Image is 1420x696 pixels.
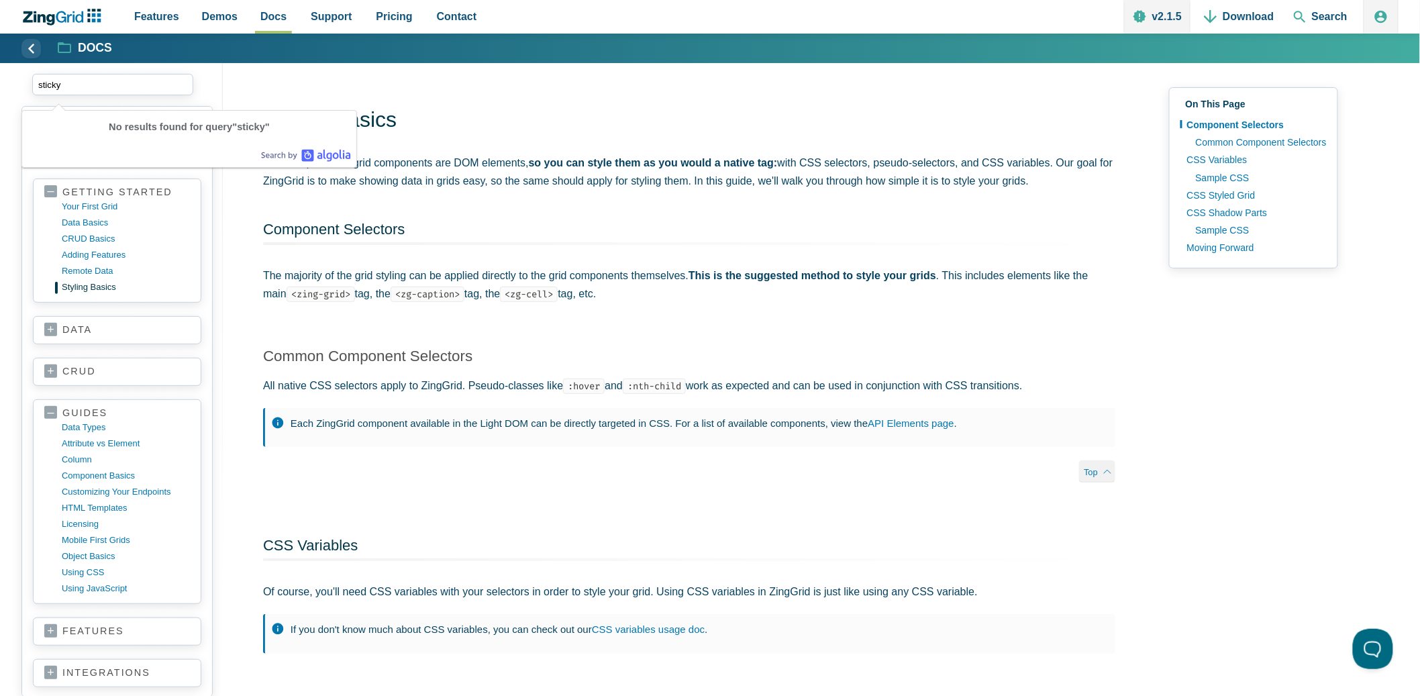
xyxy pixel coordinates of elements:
a: using JavaScript [62,581,190,597]
input: search input [32,74,193,95]
a: Common Component Selectors [263,348,472,364]
code: <zg-caption> [391,287,464,302]
a: HTML templates [62,500,190,516]
a: styling basics [62,279,190,295]
a: Attribute vs Element [62,436,190,452]
a: API Elements page [868,417,954,429]
span: Support [311,7,352,26]
p: The majority of the grid styling can be applied directly to the grid components themselves. . Thi... [263,266,1115,303]
strong: Docs [78,42,112,54]
a: mobile first grids [62,532,190,548]
a: Algolia [261,148,351,162]
a: Moving Forward [1180,239,1327,256]
div: No results found for query [33,121,346,134]
p: All native CSS selectors apply to ZingGrid. Pseudo-classes like and work as expected and can be u... [263,377,1115,395]
a: data types [62,419,190,436]
code: :nth-child [623,379,686,394]
a: integrations [44,666,190,680]
p: If you don't know much about CSS variables, you can check out our . [291,621,1102,638]
span: Docs [260,7,287,26]
strong: so you can style them as you would a native tag: [529,157,778,168]
span: Pricing [376,7,413,26]
a: Common Component Selectors [1189,134,1327,151]
a: licensing [62,516,190,532]
a: your first grid [62,199,190,215]
a: crud [44,365,190,379]
span: Contact [437,7,477,26]
a: Docs [58,40,112,56]
code: <zing-grid> [287,287,355,302]
a: features [44,625,190,638]
a: customizing your endpoints [62,484,190,500]
a: using CSS [62,564,190,581]
a: guides [44,407,190,419]
a: object basics [62,548,190,564]
a: data basics [62,215,190,231]
a: CSS Styled Grid [1180,187,1327,204]
a: data [44,324,190,337]
code: :hover [563,379,605,394]
a: CSS variables usage doc [592,624,705,635]
iframe: Toggle Customer Support [1353,629,1393,669]
a: remote data [62,263,190,279]
a: Sample CSS [1189,221,1327,239]
p: Of course, you'll need CSS variables with your selectors in order to style your grid. Using CSS v... [263,583,1115,601]
p: Each ZingGrid component available in the Light DOM can be directly targeted in CSS. For a list of... [291,415,1102,432]
a: CSS Variables [263,537,358,554]
span: Demos [202,7,238,26]
a: CRUD basics [62,231,190,247]
b: "sticky" [232,121,270,132]
a: Component Selectors [1180,116,1327,134]
a: Component Selectors [263,221,405,238]
strong: This is the suggested method to style your grids [689,270,936,281]
div: Search by [261,148,351,162]
a: adding features [62,247,190,263]
a: Sample CSS [1189,169,1327,187]
a: ZingChart Logo. Click to return to the homepage [21,9,108,26]
h1: Styling Basics [263,106,1115,136]
a: column [62,452,190,468]
p: At its simplest, the grid components are DOM elements, with CSS selectors, pseudo-selectors, and ... [263,154,1115,190]
span: Features [134,7,179,26]
a: getting started [44,186,190,199]
a: CSS Variables [1180,151,1327,168]
code: <zg-cell> [500,287,558,302]
a: CSS Shadow Parts [1180,204,1327,221]
a: component basics [62,468,190,484]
